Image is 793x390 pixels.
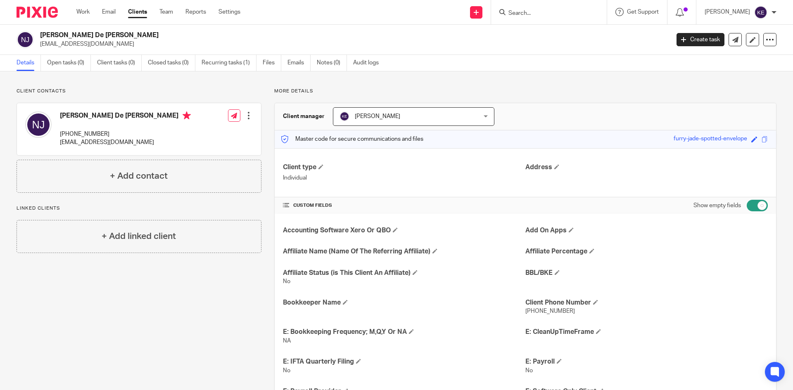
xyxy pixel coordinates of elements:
[525,269,768,277] h4: BBL/BKE
[183,111,191,120] i: Primary
[525,308,575,314] span: [PHONE_NUMBER]
[25,111,52,138] img: svg%3E
[283,328,525,336] h4: E: Bookkeeping Frequency; M,Q,Y Or NA
[525,328,768,336] h4: E: CleanUpTimeFrame
[218,8,240,16] a: Settings
[283,247,525,256] h4: Affiliate Name (Name Of The Referring Affiliate)
[287,55,311,71] a: Emails
[274,88,776,95] p: More details
[60,111,191,122] h4: [PERSON_NAME] De [PERSON_NAME]
[677,33,724,46] a: Create task
[17,7,58,18] img: Pixie
[525,298,768,307] h4: Client Phone Number
[47,55,91,71] a: Open tasks (0)
[202,55,256,71] a: Recurring tasks (1)
[281,135,423,143] p: Master code for secure communications and files
[283,269,525,277] h4: Affiliate Status (is This Client An Affiliate)
[283,226,525,235] h4: Accounting Software Xero Or QBO
[185,8,206,16] a: Reports
[508,10,582,17] input: Search
[693,201,741,210] label: Show empty fields
[97,55,142,71] a: Client tasks (0)
[102,230,176,243] h4: + Add linked client
[353,55,385,71] a: Audit logs
[340,111,349,121] img: svg%3E
[159,8,173,16] a: Team
[283,112,325,121] h3: Client manager
[705,8,750,16] p: [PERSON_NAME]
[60,138,191,147] p: [EMAIL_ADDRESS][DOMAIN_NAME]
[754,6,767,19] img: svg%3E
[355,113,400,119] span: [PERSON_NAME]
[627,9,659,15] span: Get Support
[674,135,747,144] div: furry-jade-spotted-envelope
[148,55,195,71] a: Closed tasks (0)
[60,130,191,138] p: [PHONE_NUMBER]
[283,174,525,182] p: Individual
[283,338,291,344] span: NA
[525,357,768,366] h4: E: Payroll
[128,8,147,16] a: Clients
[110,170,168,182] h4: + Add contact
[283,298,525,307] h4: Bookkeeper Name
[76,8,90,16] a: Work
[17,205,261,212] p: Linked clients
[525,163,768,172] h4: Address
[283,279,290,284] span: No
[317,55,347,71] a: Notes (0)
[525,368,533,373] span: No
[17,31,34,48] img: svg%3E
[525,226,768,235] h4: Add On Apps
[283,202,525,209] h4: CUSTOM FIELDS
[283,368,290,373] span: No
[525,247,768,256] h4: Affiliate Percentage
[17,55,41,71] a: Details
[102,8,116,16] a: Email
[40,40,664,48] p: [EMAIL_ADDRESS][DOMAIN_NAME]
[40,31,539,40] h2: [PERSON_NAME] De [PERSON_NAME]
[283,163,525,172] h4: Client type
[283,357,525,366] h4: E: IFTA Quarterly Filing
[263,55,281,71] a: Files
[17,88,261,95] p: Client contacts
